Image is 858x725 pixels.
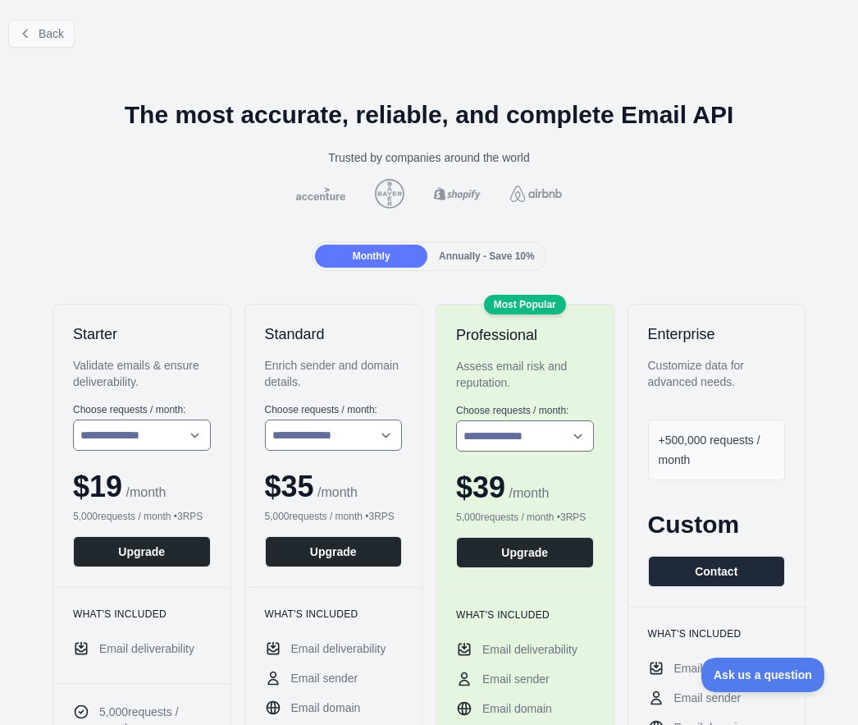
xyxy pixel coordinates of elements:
[73,608,211,621] h3: What's included
[648,627,786,640] h3: What's included
[291,670,358,686] span: Email sender
[674,690,742,706] span: Email sender
[482,671,550,687] span: Email sender
[701,658,825,692] iframe: Toggle Customer Support
[456,608,594,622] h3: What's included
[99,640,194,657] span: Email deliverability
[265,608,403,621] h3: What's included
[482,641,577,658] span: Email deliverability
[674,660,769,677] span: Email deliverability
[291,640,386,657] span: Email deliverability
